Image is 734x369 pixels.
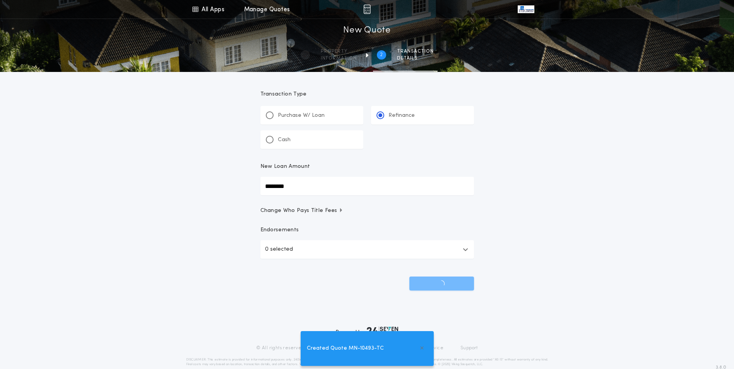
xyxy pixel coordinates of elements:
[321,55,357,62] span: information
[265,245,293,254] p: 0 selected
[397,55,434,62] span: details
[260,226,474,234] p: Endorsements
[343,24,390,37] h1: New Quote
[307,344,384,353] span: Created Quote MN-10493-TC
[380,52,383,58] h2: 2
[518,5,534,13] img: vs-icon
[321,48,357,55] span: Property
[397,48,434,55] span: Transaction
[260,207,474,215] button: Change Who Pays Title Fees
[336,326,399,336] div: Powered by
[260,240,474,259] button: 0 selected
[367,326,399,336] img: logo
[278,136,291,144] p: Cash
[278,112,325,120] p: Purchase W/ Loan
[363,5,371,14] img: img
[260,177,474,195] input: New Loan Amount
[260,163,310,171] p: New Loan Amount
[260,91,474,98] p: Transaction Type
[260,207,344,215] span: Change Who Pays Title Fees
[388,112,415,120] p: Refinance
